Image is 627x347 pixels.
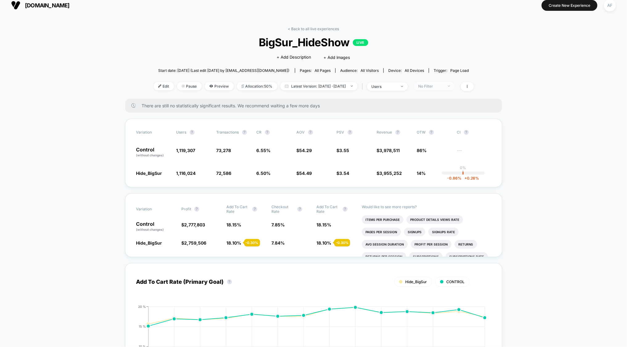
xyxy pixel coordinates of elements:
span: 3.55 [340,148,349,153]
li: Signups Rate [428,228,459,236]
li: Returns [455,240,477,249]
button: ? [464,130,469,135]
span: CONTROL [447,279,465,284]
span: 18.15 % [317,222,332,227]
div: Audience: [340,68,379,73]
span: 18.10 % [317,240,332,246]
div: - 0.30 % [244,239,260,246]
button: ? [242,130,247,135]
span: + [464,176,467,180]
span: $ [337,171,349,176]
span: CR [257,130,262,134]
span: $ [181,240,206,246]
span: Pause [177,82,202,90]
button: ? [190,130,195,135]
span: PSV [337,130,344,134]
span: 54.49 [299,171,312,176]
img: edit [158,85,161,88]
span: $ [181,222,205,227]
div: No Filter [419,84,443,89]
span: Device: [383,68,429,73]
button: ? [308,130,313,135]
img: calendar [285,85,288,88]
span: $ [377,148,400,153]
span: $ [377,171,402,176]
span: 54.29 [299,148,312,153]
button: ? [227,279,232,284]
p: Control [136,221,175,232]
span: 73,278 [217,148,231,153]
span: -0.86 % [447,176,461,180]
span: 7.85 % [271,222,285,227]
span: Preview [205,82,234,90]
button: ? [395,130,400,135]
img: Visually logo [11,1,20,10]
span: Add To Cart Rate [317,204,340,214]
span: 18.10 % [226,240,241,246]
li: Items Per Purchase [362,215,403,224]
span: Add To Cart Rate [226,204,249,214]
span: Allocation: 50% [237,82,277,90]
span: Revenue [377,130,392,134]
span: Edit [154,82,174,90]
span: 0.26 % [461,176,479,180]
span: OTW [417,130,451,135]
div: users [372,84,396,89]
span: 72,586 [217,171,232,176]
span: Checkout Rate [271,204,294,214]
span: $ [297,148,312,153]
span: --- [457,149,491,158]
img: rebalance [241,85,244,88]
span: Hide_BigSur [406,279,427,284]
img: end [448,85,450,87]
p: LIVE [353,39,368,46]
span: 1,116,024 [176,171,196,176]
span: $ [297,171,312,176]
li: Returns Per Session [362,252,406,261]
span: Latest Version: [DATE] - [DATE] [280,82,357,90]
span: 2,759,506 [184,240,206,246]
span: all pages [315,68,331,73]
button: ? [297,207,302,212]
span: 3,955,252 [380,171,402,176]
span: Transactions [217,130,239,134]
span: 18.15 % [226,222,241,227]
span: CI [457,130,491,135]
span: Hide_BigSur [136,171,162,176]
span: AOV [297,130,305,134]
span: (without changes) [136,228,164,231]
p: 0% [460,165,466,170]
li: Subscriptions [409,252,443,261]
div: - 0.30 % [334,239,350,246]
li: Avg Session Duration [362,240,408,249]
a: < Back to all live experiences [288,27,339,31]
span: Page Load [450,68,469,73]
span: 2,777,803 [184,222,205,227]
span: (without changes) [136,153,164,157]
span: 6.55 % [257,148,271,153]
span: There are still no statistically significant results. We recommend waiting a few more days [142,103,490,108]
li: Subscriptions Rate [446,252,488,261]
span: | [361,82,367,91]
span: 6.50 % [257,171,271,176]
button: ? [265,130,270,135]
span: + Add Description [277,54,311,60]
button: ? [194,207,199,212]
span: 3.54 [340,171,349,176]
span: Profit [181,207,191,211]
button: [DOMAIN_NAME] [9,0,72,10]
span: BigSur_HideShow [169,36,457,49]
img: end [351,85,353,87]
p: Control [136,147,170,158]
p: Would like to see more reports? [362,204,491,209]
span: users [176,130,187,134]
div: Trigger: [434,68,469,73]
button: ? [429,130,434,135]
span: all devices [405,68,424,73]
tspan: 20 % [138,305,146,308]
p: | [463,170,464,175]
button: ? [252,207,257,212]
div: Pages: [300,68,331,73]
span: All Visitors [361,68,379,73]
button: ? [343,207,348,212]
